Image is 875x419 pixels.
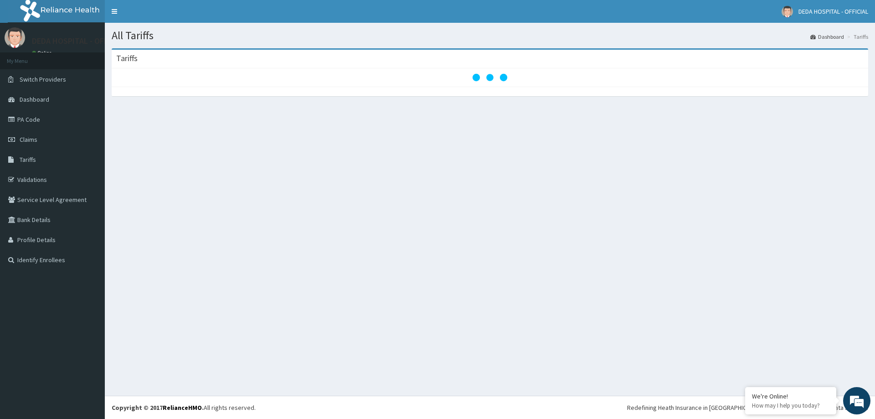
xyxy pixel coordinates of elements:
p: How may I help you today? [752,402,829,409]
footer: All rights reserved. [105,396,875,419]
span: Switch Providers [20,75,66,83]
a: Dashboard [810,33,844,41]
strong: Copyright © 2017 . [112,403,204,412]
svg: audio-loading [472,59,508,96]
img: User Image [782,6,793,17]
h1: All Tariffs [112,30,868,41]
span: DEDA HOSPITAL - OFFICIAL [798,7,868,16]
img: User Image [5,27,25,48]
span: Dashboard [20,95,49,103]
li: Tariffs [845,33,868,41]
div: Redefining Heath Insurance in [GEOGRAPHIC_DATA] using Telemedicine and Data Science! [627,403,868,412]
p: DEDA HOSPITAL - OFFICIAL [32,37,126,45]
a: Online [32,50,54,56]
a: RelianceHMO [163,403,202,412]
span: Claims [20,135,37,144]
h3: Tariffs [116,54,138,62]
div: We're Online! [752,392,829,400]
span: Tariffs [20,155,36,164]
